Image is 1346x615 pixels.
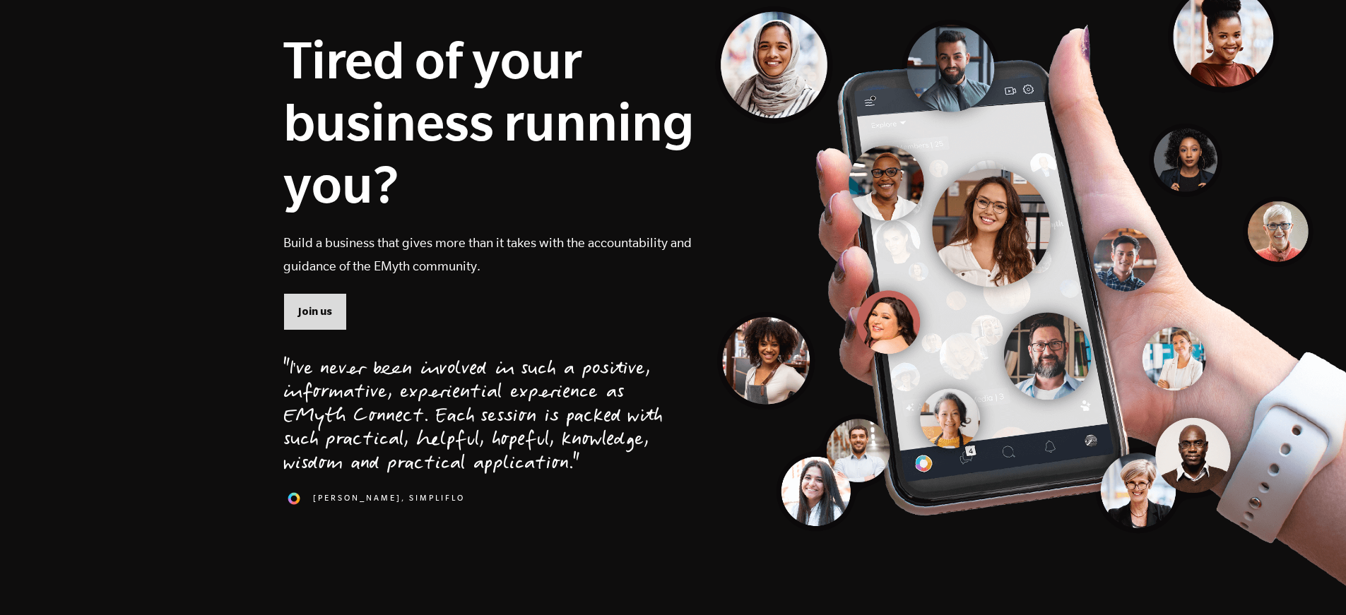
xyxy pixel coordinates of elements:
h1: Tired of your business running you? [283,28,695,215]
img: 1 [283,488,305,509]
span: [PERSON_NAME], SimpliFlo [313,492,465,504]
p: Build a business that gives more than it takes with the accountability and guidance of the EMyth ... [283,231,695,277]
iframe: Chat Widget [1275,547,1346,615]
span: Join us [298,304,332,319]
div: "I've never been involved in such a positive, informative, experiential experience as EMyth Conne... [283,359,663,477]
a: Join us [283,293,347,330]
